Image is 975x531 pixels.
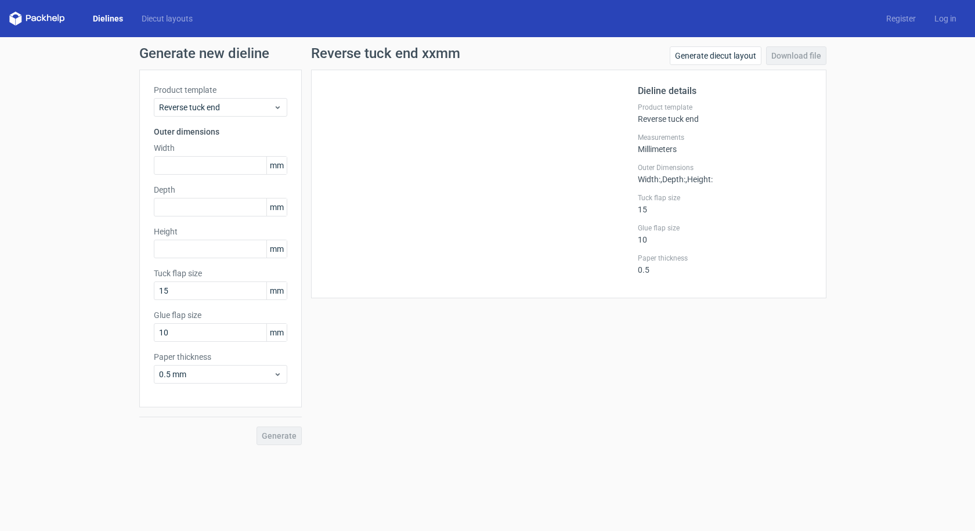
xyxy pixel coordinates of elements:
[154,184,287,196] label: Depth
[638,84,812,98] h2: Dieline details
[685,175,713,184] span: , Height :
[660,175,685,184] span: , Depth :
[159,369,273,380] span: 0.5 mm
[139,46,836,60] h1: Generate new dieline
[266,240,287,258] span: mm
[266,282,287,299] span: mm
[638,223,812,244] div: 10
[154,226,287,237] label: Height
[638,163,812,172] label: Outer Dimensions
[638,254,812,274] div: 0.5
[154,142,287,154] label: Width
[154,309,287,321] label: Glue flap size
[638,103,812,124] div: Reverse tuck end
[159,102,273,113] span: Reverse tuck end
[638,103,812,112] label: Product template
[638,175,660,184] span: Width :
[925,13,966,24] a: Log in
[877,13,925,24] a: Register
[154,268,287,279] label: Tuck flap size
[84,13,132,24] a: Dielines
[266,324,287,341] span: mm
[638,193,812,214] div: 15
[154,351,287,363] label: Paper thickness
[638,133,812,154] div: Millimeters
[154,126,287,138] h3: Outer dimensions
[638,193,812,203] label: Tuck flap size
[154,84,287,96] label: Product template
[132,13,202,24] a: Diecut layouts
[266,157,287,174] span: mm
[311,46,460,60] h1: Reverse tuck end xxmm
[638,254,812,263] label: Paper thickness
[266,198,287,216] span: mm
[638,223,812,233] label: Glue flap size
[670,46,761,65] a: Generate diecut layout
[638,133,812,142] label: Measurements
